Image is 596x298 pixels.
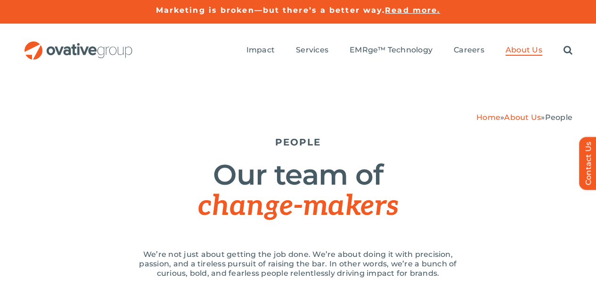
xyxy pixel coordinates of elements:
[476,113,572,122] span: » »
[246,35,572,66] nav: Menu
[504,113,541,122] a: About Us
[350,45,433,55] span: EMRge™ Technology
[24,136,572,148] h5: PEOPLE
[563,45,572,56] a: Search
[246,45,275,55] span: Impact
[24,40,133,49] a: OG_Full_horizontal_RGB
[476,113,500,122] a: Home
[506,45,542,56] a: About Us
[454,45,484,55] span: Careers
[454,45,484,56] a: Careers
[156,6,385,15] a: Marketing is broken—but there’s a better way.
[506,45,542,55] span: About Us
[296,45,328,55] span: Services
[246,45,275,56] a: Impact
[133,250,463,278] p: We’re not just about getting the job done. We’re about doing it with precision, passion, and a ti...
[350,45,433,56] a: EMRge™ Technology
[296,45,328,56] a: Services
[24,160,572,221] h1: Our team of
[198,189,398,223] span: change-makers
[385,6,440,15] a: Read more.
[545,113,572,122] span: People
